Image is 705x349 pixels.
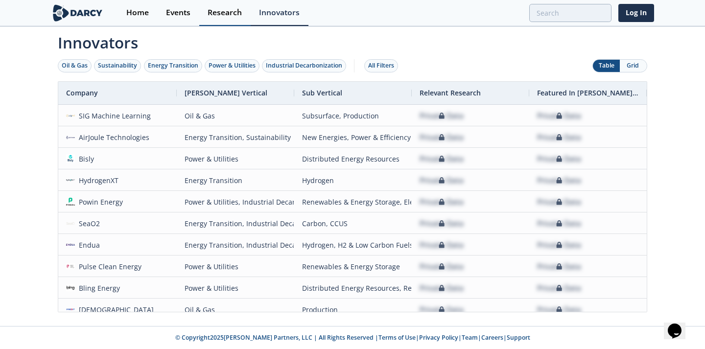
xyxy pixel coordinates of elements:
[664,310,695,339] iframe: chat widget
[419,333,458,342] a: Privacy Policy
[420,127,464,148] div: Private Data
[259,9,300,17] div: Innovators
[420,299,464,320] div: Private Data
[185,278,286,299] div: Power & Utilities
[205,59,259,72] button: Power & Utilities
[302,234,404,256] div: Hydrogen, H2 & Low Carbon Fuels
[75,191,123,212] div: Powin Energy
[51,4,104,22] img: logo-wide.svg
[185,88,267,97] span: [PERSON_NAME] Vertical
[185,127,286,148] div: Energy Transition, Sustainability
[302,191,404,212] div: Renewables & Energy Storage, Electrification & Efficiency
[302,278,404,299] div: Distributed Energy Resources, Renewables & Energy Storage
[537,234,581,256] div: Private Data
[537,148,581,169] div: Private Data
[185,213,286,234] div: Energy Transition, Industrial Decarbonization
[66,133,75,141] img: 778cf4a7-a5ff-43f9-be77-0f2981bd192a
[185,105,286,126] div: Oil & Gas
[62,61,88,70] div: Oil & Gas
[66,283,75,292] img: c02d1a0e-7d87-4977-9ee8-54ae14501f67
[420,148,464,169] div: Private Data
[593,60,620,72] button: Table
[185,234,286,256] div: Energy Transition, Industrial Decarbonization
[185,170,286,191] div: Energy Transition
[420,213,464,234] div: Private Data
[66,88,98,97] span: Company
[420,278,464,299] div: Private Data
[462,333,478,342] a: Team
[618,4,654,22] a: Log In
[75,105,151,126] div: SIG Machine Learning
[302,105,404,126] div: Subsurface, Production
[209,61,256,70] div: Power & Utilities
[537,127,581,148] div: Private Data
[537,278,581,299] div: Private Data
[537,256,581,277] div: Private Data
[75,170,119,191] div: HydrogenXT
[66,262,75,271] img: 374cc3f8-e316-4d0b-98ba-c6da42083bd5
[420,88,481,97] span: Relevant Research
[185,256,286,277] div: Power & Utilities
[14,333,691,342] p: © Copyright 2025 [PERSON_NAME] Partners, LLC | All Rights Reserved | | | | |
[126,9,149,17] div: Home
[537,191,581,212] div: Private Data
[537,88,639,97] span: Featured In [PERSON_NAME] Live
[98,61,137,70] div: Sustainability
[185,148,286,169] div: Power & Utilities
[51,27,654,54] span: Innovators
[378,333,416,342] a: Terms of Use
[302,299,404,320] div: Production
[66,197,75,206] img: 1617133434687-Group%202%402x.png
[364,59,398,72] button: All Filters
[537,299,581,320] div: Private Data
[185,191,286,212] div: Power & Utilities, Industrial Decarbonization
[302,170,404,191] div: Hydrogen
[537,213,581,234] div: Private Data
[620,60,647,72] button: Grid
[75,127,150,148] div: AirJoule Technologies
[420,256,464,277] div: Private Data
[507,333,530,342] a: Support
[75,278,120,299] div: Bling Energy
[208,9,242,17] div: Research
[75,256,142,277] div: Pulse Clean Energy
[420,105,464,126] div: Private Data
[262,59,346,72] button: Industrial Decarbonization
[75,299,154,320] div: [DEMOGRAPHIC_DATA]
[185,299,286,320] div: Oil & Gas
[302,148,404,169] div: Distributed Energy Resources
[302,127,404,148] div: New Energies, Power & Efficiency
[302,256,404,277] div: Renewables & Energy Storage
[58,59,92,72] button: Oil & Gas
[144,59,202,72] button: Energy Transition
[420,170,464,191] div: Private Data
[66,154,75,163] img: afbd1d62-d648-4161-a523-b7d1f4fa8ef0
[420,234,464,256] div: Private Data
[302,88,342,97] span: Sub Vertical
[148,61,198,70] div: Energy Transition
[302,213,404,234] div: Carbon, CCUS
[481,333,503,342] a: Careers
[75,234,100,256] div: Endua
[75,148,94,169] div: Bisly
[75,213,100,234] div: SeaO2
[94,59,141,72] button: Sustainability
[368,61,394,70] div: All Filters
[266,61,342,70] div: Industrial Decarbonization
[66,305,75,314] img: c29c0c01-625a-4755-b658-fa74ed2a6ef3
[66,240,75,249] img: 17237ff5-ec2e-4601-a70e-59100ba29fa9
[537,105,581,126] div: Private Data
[66,219,75,228] img: e5bee77d-ccbb-4db0-ac8b-b691e7d87c4e
[66,176,75,185] img: b12a5cbc-c4e5-4c0d-9a12-6529d5f58ccf
[529,4,611,22] input: Advanced Search
[166,9,190,17] div: Events
[66,111,75,120] img: 01eacff9-2590-424a-bbcc-4c5387c69fda
[537,170,581,191] div: Private Data
[420,191,464,212] div: Private Data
